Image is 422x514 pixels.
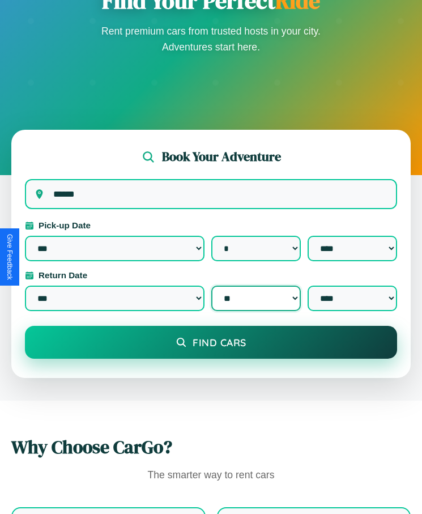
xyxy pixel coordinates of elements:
label: Return Date [25,270,397,280]
h2: Why Choose CarGo? [11,435,411,460]
label: Pick-up Date [25,220,397,230]
h2: Book Your Adventure [162,148,281,165]
p: Rent premium cars from trusted hosts in your city. Adventures start here. [98,23,325,55]
button: Find Cars [25,326,397,359]
p: The smarter way to rent cars [11,466,411,485]
div: Give Feedback [6,234,14,280]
